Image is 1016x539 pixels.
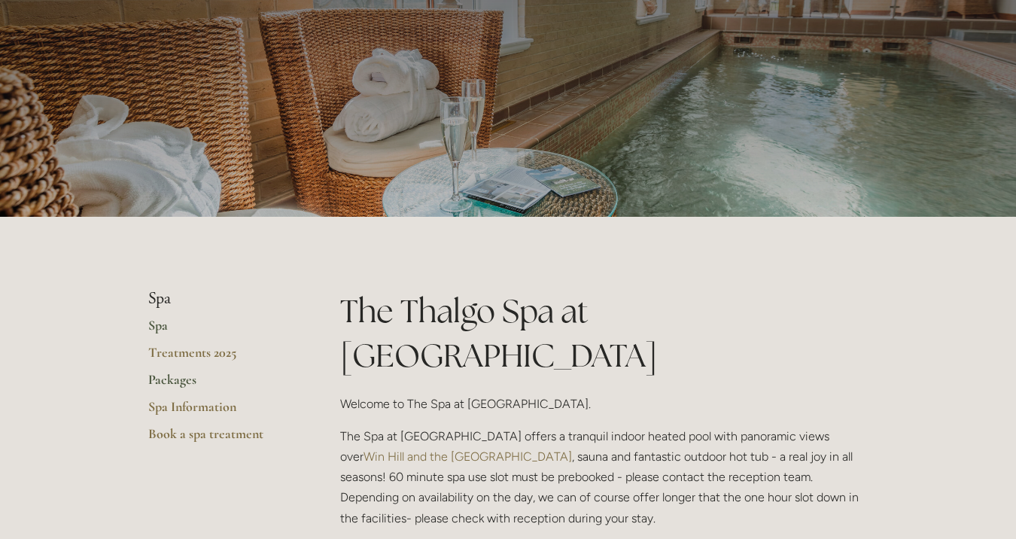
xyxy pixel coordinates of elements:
[340,289,868,378] h1: The Thalgo Spa at [GEOGRAPHIC_DATA]
[148,371,292,398] a: Packages
[340,426,868,528] p: The Spa at [GEOGRAPHIC_DATA] offers a tranquil indoor heated pool with panoramic views over , sau...
[340,394,868,414] p: Welcome to The Spa at [GEOGRAPHIC_DATA].
[148,289,292,309] li: Spa
[364,449,572,464] a: Win Hill and the [GEOGRAPHIC_DATA]
[148,398,292,425] a: Spa Information
[148,425,292,452] a: Book a spa treatment
[148,344,292,371] a: Treatments 2025
[148,317,292,344] a: Spa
